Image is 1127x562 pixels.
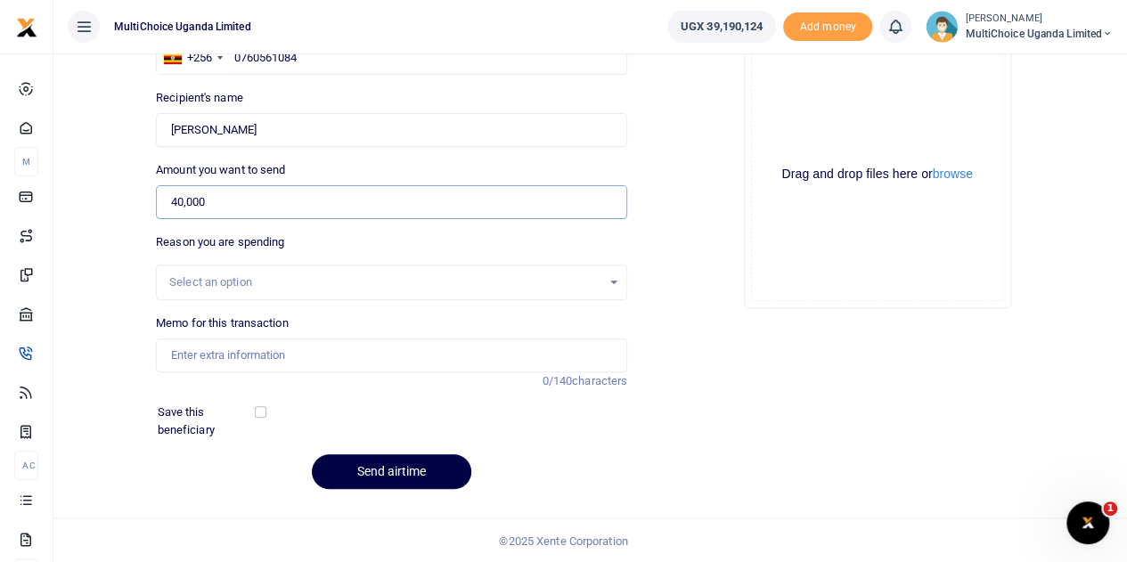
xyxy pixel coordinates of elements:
li: M [14,147,38,176]
button: Send airtime [312,454,471,489]
span: MultiChoice Uganda Limited [965,26,1113,42]
span: Add money [783,12,872,42]
a: Add money [783,19,872,32]
div: Uganda: +256 [157,42,228,74]
span: characters [572,374,627,387]
span: MultiChoice Uganda Limited [107,19,258,35]
label: Save this beneficiary [158,403,258,438]
li: Toup your wallet [783,12,872,42]
input: Enter phone number [156,41,627,75]
div: Drag and drop files here or [752,166,1003,183]
input: UGX [156,185,627,219]
div: +256 [187,49,212,67]
span: UGX 39,190,124 [681,18,763,36]
li: Ac [14,451,38,480]
div: Select an option [169,273,601,291]
input: Loading name... [156,113,627,147]
a: logo-small logo-large logo-large [16,20,37,33]
label: Memo for this transaction [156,314,289,332]
a: UGX 39,190,124 [667,11,776,43]
label: Recipient's name [156,89,243,107]
small: [PERSON_NAME] [965,12,1113,27]
input: Enter extra information [156,338,627,372]
iframe: Intercom live chat [1066,501,1109,544]
a: profile-user [PERSON_NAME] MultiChoice Uganda Limited [926,11,1113,43]
span: 0/140 [543,374,573,387]
img: logo-small [16,17,37,38]
li: Wallet ballance [660,11,783,43]
button: browse [933,167,973,180]
span: 1 [1103,501,1117,516]
label: Amount you want to send [156,161,285,179]
label: Reason you are spending [156,233,284,251]
img: profile-user [926,11,958,43]
div: File Uploader [744,41,1011,308]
